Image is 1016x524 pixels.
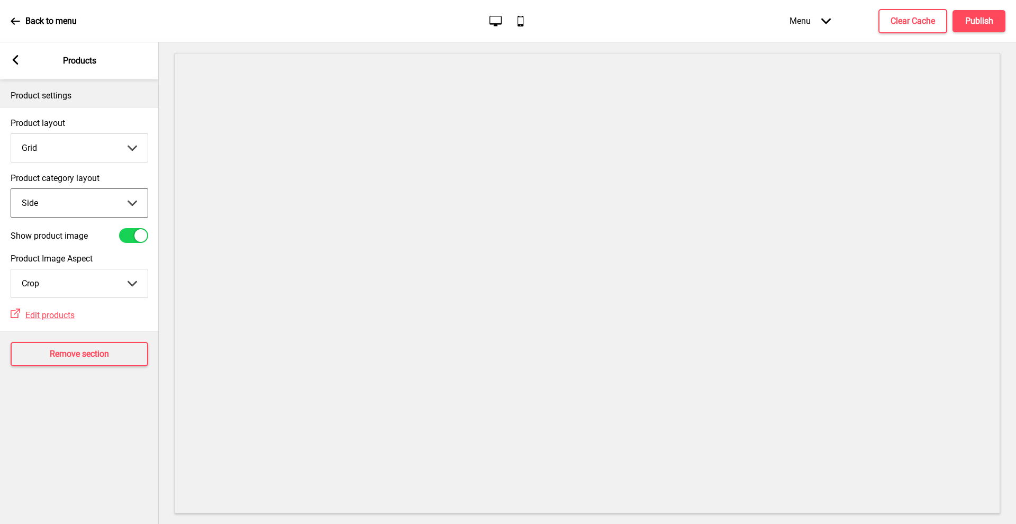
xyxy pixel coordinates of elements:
[11,90,148,102] p: Product settings
[11,342,148,366] button: Remove section
[952,10,1005,32] button: Publish
[965,15,993,27] h4: Publish
[11,118,148,128] label: Product layout
[779,5,841,37] div: Menu
[11,231,88,241] label: Show product image
[891,15,935,27] h4: Clear Cache
[25,15,77,27] p: Back to menu
[878,9,947,33] button: Clear Cache
[11,173,148,183] label: Product category layout
[63,55,96,67] p: Products
[11,254,148,264] label: Product Image Aspect
[25,310,75,320] span: Edit products
[20,310,75,320] a: Edit products
[11,7,77,35] a: Back to menu
[50,348,109,360] h4: Remove section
